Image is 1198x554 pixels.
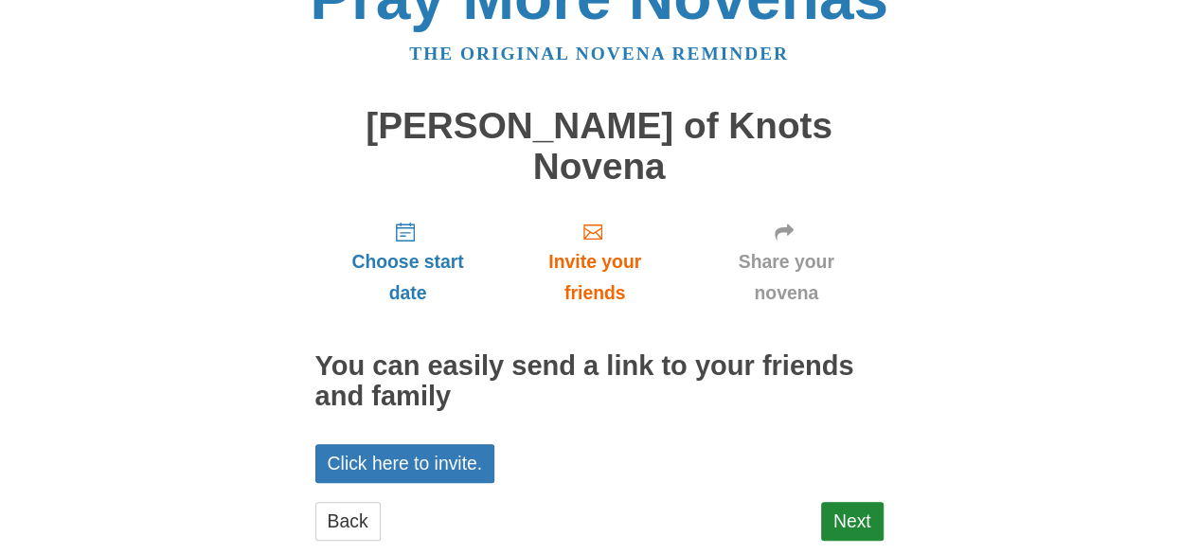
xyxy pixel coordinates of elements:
span: Share your novena [708,246,865,309]
a: Next [821,502,884,541]
a: Invite your friends [500,206,688,318]
a: Share your novena [689,206,884,318]
h2: You can easily send a link to your friends and family [315,351,884,412]
span: Invite your friends [519,246,670,309]
h1: [PERSON_NAME] of Knots Novena [315,106,884,187]
a: Choose start date [315,206,501,318]
span: Choose start date [334,246,482,309]
a: Click here to invite. [315,444,495,483]
a: The original novena reminder [409,44,789,63]
a: Back [315,502,381,541]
